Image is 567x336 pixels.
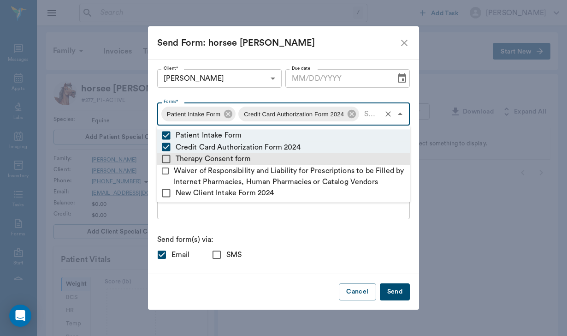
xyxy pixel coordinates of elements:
[164,65,178,72] label: Client*
[157,165,410,187] li: Waiver of Responsibility and Liability for Prescriptions to be Filled by Internet Pharmacies, Hum...
[292,65,310,72] label: Due date
[382,108,395,120] button: Clear
[157,130,410,142] li: Patient Intake Form
[393,69,411,88] button: Choose date
[157,69,282,88] div: [PERSON_NAME]
[380,283,410,300] button: Send
[399,37,410,48] button: close
[9,305,31,327] div: Open Intercom Messenger
[339,283,376,300] button: Cancel
[157,36,399,50] div: Send Form: horsee [PERSON_NAME]
[238,109,349,120] span: Credit Card Authorization Form 2024
[161,107,236,121] div: Patient Intake Form
[161,109,226,120] span: Patient Intake Form
[285,69,389,88] input: MM/DD/YYYY
[394,108,407,120] button: Close
[157,141,410,153] li: Credit Card Authorization Form 2024
[171,249,190,260] span: Email
[164,98,178,105] label: Forms*
[157,234,410,245] p: Send form(s) via:
[157,153,410,165] li: Therapy Consent form
[360,108,380,120] input: Select Forms
[226,249,242,260] span: SMS
[157,187,410,199] li: New Client Intake Form 2024
[238,107,359,121] div: Credit Card Authorization Form 2024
